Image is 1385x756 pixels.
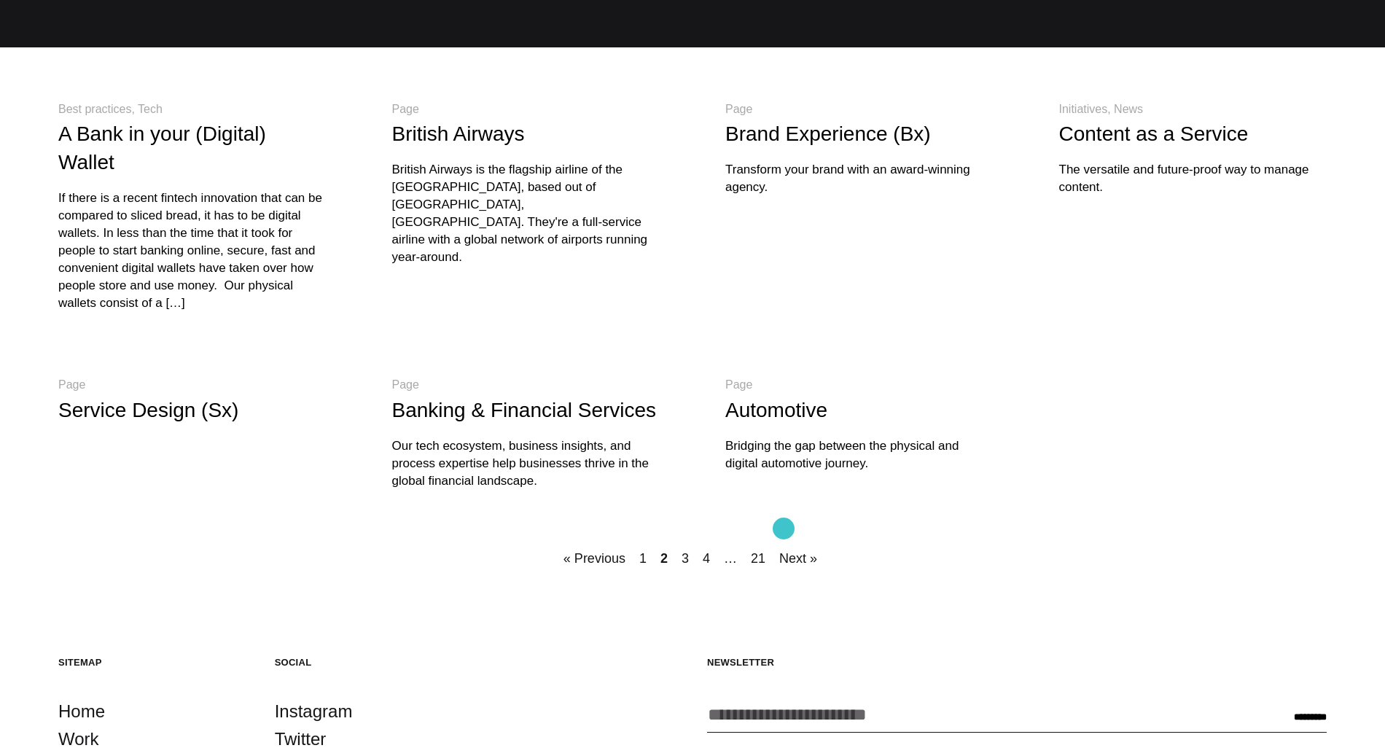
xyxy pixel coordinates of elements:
[58,103,138,115] span: Best practices
[1059,103,1115,115] span: Initiatives
[725,161,994,196] div: Transform your brand with an award-winning agency.
[275,725,327,753] a: Twitter
[58,698,105,725] a: Home
[725,103,752,115] strong: Page
[392,122,525,145] a: British Airways
[721,548,740,569] span: …
[700,548,713,569] a: 4
[1059,122,1249,145] a: Content as a Service
[658,548,671,569] span: 2
[1114,103,1143,115] span: News
[725,399,827,421] a: Automotive
[138,103,163,115] span: Tech
[1059,161,1327,196] div: The versatile and future-proof way to manage content.
[561,548,628,569] a: « Previous
[725,378,752,391] strong: Page
[58,190,327,312] div: If there is a recent fintech innovation that can be compared to sliced bread, it has to be digita...
[392,437,660,490] div: Our tech ecosystem, business insights, and process expertise help businesses thrive in the global...
[58,399,238,421] a: Service Design (Sx)
[275,656,462,669] h5: Social
[392,378,419,391] strong: Page
[392,399,657,421] a: Banking & Financial Services
[679,548,692,569] a: 3
[392,103,419,115] strong: Page
[748,548,768,569] a: 21
[636,548,649,569] a: 1
[275,698,353,725] a: Instagram
[776,548,820,569] a: Next »
[725,122,931,145] a: Brand Experience (Bx)
[58,378,85,391] strong: Page
[725,437,994,472] div: Bridging the gap between the physical and digital automotive journey.
[707,656,1327,669] h5: Newsletter
[392,161,660,266] div: British Airways is the flagship airline of the [GEOGRAPHIC_DATA], based out of [GEOGRAPHIC_DATA],...
[58,122,266,174] a: A Bank in your (Digital) Wallet
[58,656,246,669] h5: Sitemap
[58,725,99,753] a: Work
